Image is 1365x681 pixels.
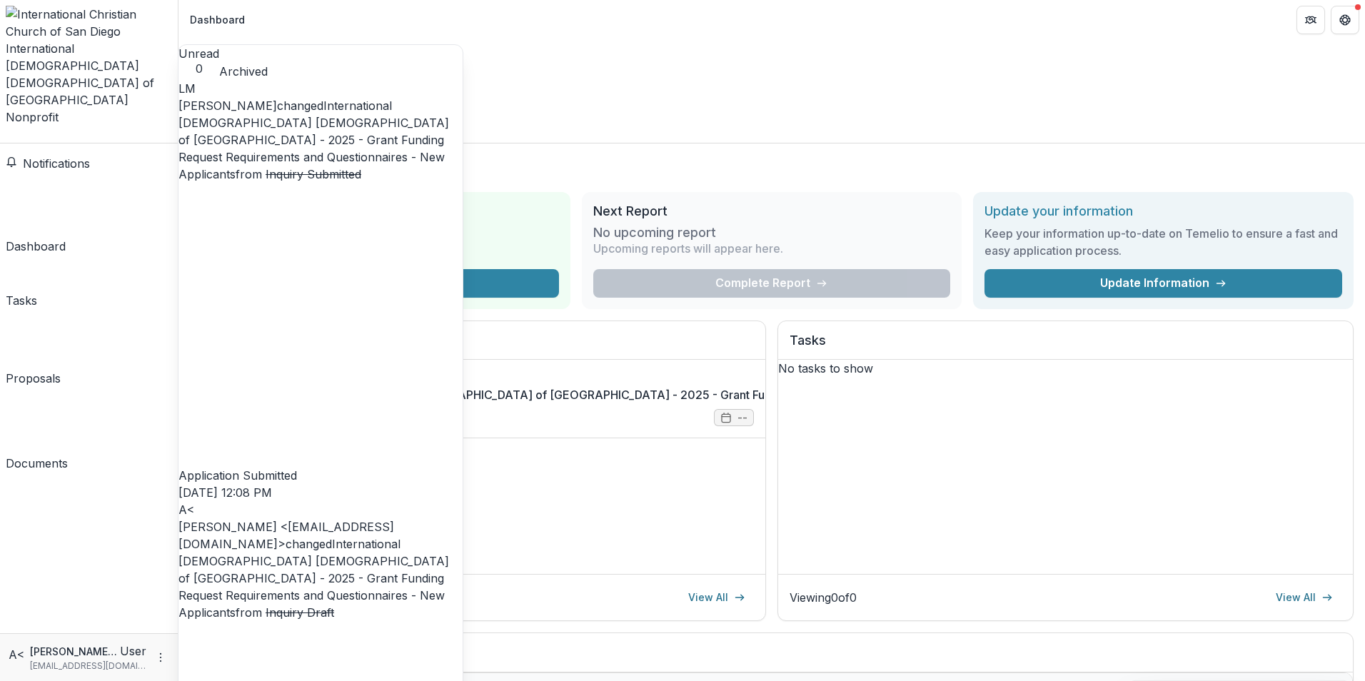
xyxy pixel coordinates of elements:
div: Proposals [6,370,61,387]
h2: Tasks [790,333,1341,360]
div: Documents [6,455,68,472]
div: Andre Ong <andreongsd@gmail.com> [178,501,463,518]
a: Update Information [984,269,1342,298]
p: No tasks to show [778,360,1353,377]
h2: Update your information [984,203,1342,219]
span: [PERSON_NAME] <[EMAIL_ADDRESS][DOMAIN_NAME]> [178,520,394,551]
div: Dashboard [6,238,66,255]
div: Tasks [6,292,37,309]
a: View All [680,586,754,609]
p: changed from [178,97,463,484]
nav: breadcrumb [184,9,251,30]
button: Get Help [1331,6,1359,34]
a: View All [1267,586,1341,609]
a: Proposals [6,315,61,387]
a: International [DEMOGRAPHIC_DATA] [DEMOGRAPHIC_DATA] of [GEOGRAPHIC_DATA] - 2025 - Grant Funding R... [178,99,449,181]
s: Inquiry Submitted [266,167,361,181]
h2: Grant Payments [202,645,1341,672]
a: Dashboard [6,178,66,255]
button: Partners [1296,6,1325,34]
div: Dashboard [190,12,245,27]
span: Nonprofit [6,110,59,124]
span: Application Submitted [178,468,297,483]
a: International [DEMOGRAPHIC_DATA] [DEMOGRAPHIC_DATA] of [GEOGRAPHIC_DATA] - 2025 - Grant Funding R... [202,386,1122,403]
span: Notifications [23,156,90,171]
button: Notifications [6,155,90,172]
h1: Dashboard [190,155,1354,181]
p: [EMAIL_ADDRESS][DOMAIN_NAME] [30,660,146,672]
h2: Next Report [593,203,951,219]
div: Andre Ong <andreongsd@gmail.com> [9,646,24,663]
button: More [152,649,169,666]
h3: No upcoming report [593,225,716,241]
p: [DATE] 12:08 PM [178,484,463,501]
a: Tasks [6,261,37,309]
a: International [DEMOGRAPHIC_DATA] [DEMOGRAPHIC_DATA] of [GEOGRAPHIC_DATA] - 2025 - Grant Funding R... [178,537,449,620]
s: Inquiry Draft [266,605,334,620]
img: International Christian Church of San Diego [6,6,172,40]
div: International [DEMOGRAPHIC_DATA] [DEMOGRAPHIC_DATA] of [GEOGRAPHIC_DATA] [6,40,172,109]
p: [PERSON_NAME] <[EMAIL_ADDRESS][DOMAIN_NAME]> [30,644,120,659]
a: Documents [6,393,68,472]
p: User [120,642,146,660]
h3: Keep your information up-to-date on Temelio to ensure a fast and easy application process. [984,225,1342,259]
p: Upcoming reports will appear here. [593,240,783,257]
p: Viewing 0 of 0 [790,589,857,606]
h2: Proposals [202,333,754,360]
